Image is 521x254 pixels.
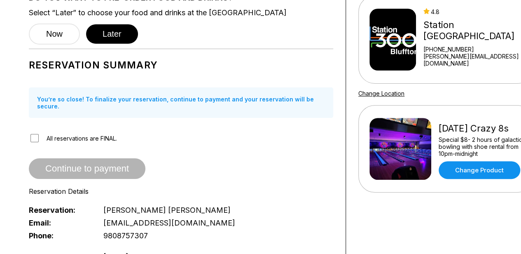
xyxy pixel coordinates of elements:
button: Later [86,24,138,44]
label: Select “Later” to choose your food and drinks at the [GEOGRAPHIC_DATA] [29,8,333,17]
a: Change Location [358,90,404,97]
h1: Reservation Summary [29,59,333,71]
span: All reservations are FINAL. [47,135,117,142]
a: Change Product [439,161,520,179]
img: Station 300 Bluffton [369,9,416,71]
span: Reservation: [29,206,90,214]
span: Phone: [29,231,90,240]
button: Now [29,24,80,45]
span: 9808757307 [103,231,148,240]
div: You’re so close! To finalize your reservation, continue to payment and your reservation will be s... [29,87,333,118]
span: Email: [29,219,90,227]
span: [PERSON_NAME] [PERSON_NAME] [103,206,231,214]
div: Reservation Details [29,187,333,195]
span: [EMAIL_ADDRESS][DOMAIN_NAME] [103,219,235,227]
img: Thursday Crazy 8s [369,118,431,180]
